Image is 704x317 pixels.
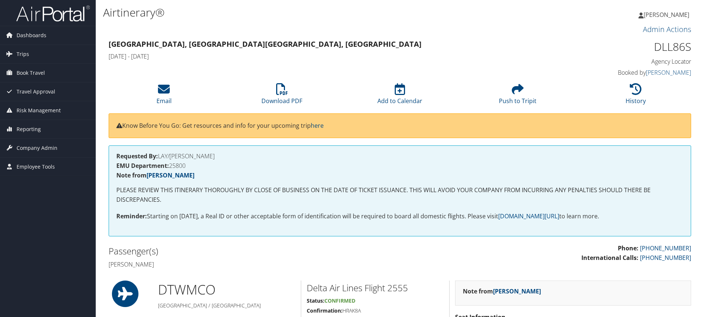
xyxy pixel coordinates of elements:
[307,282,444,294] h2: Delta Air Lines Flight 2555
[307,307,444,314] h5: HRAK8A
[17,26,46,45] span: Dashboards
[17,64,45,82] span: Book Travel
[116,212,683,221] p: Starting on [DATE], a Real ID or other acceptable form of identification will be required to boar...
[116,162,169,170] strong: EMU Department:
[116,152,158,160] strong: Requested By:
[646,68,691,77] a: [PERSON_NAME]
[463,287,541,295] strong: Note from
[147,171,194,179] a: [PERSON_NAME]
[17,120,41,138] span: Reporting
[638,4,697,26] a: [PERSON_NAME]
[377,87,422,105] a: Add to Calendar
[307,297,324,304] strong: Status:
[116,171,194,179] strong: Note from
[109,245,394,257] h2: Passenger(s)
[116,186,683,204] p: PLEASE REVIEW THIS ITINERARY THOROUGHLY BY CLOSE OF BUSINESS ON THE DATE OF TICKET ISSUANCE. THIS...
[643,24,691,34] a: Admin Actions
[554,39,691,54] h1: DLL86S
[498,212,559,220] a: [DOMAIN_NAME][URL]
[103,5,499,20] h1: Airtinerary®
[116,121,683,131] p: Know Before You Go: Get resources and info for your upcoming trip
[116,212,147,220] strong: Reminder:
[499,87,536,105] a: Push to Tripit
[109,39,422,49] strong: [GEOGRAPHIC_DATA], [GEOGRAPHIC_DATA] [GEOGRAPHIC_DATA], [GEOGRAPHIC_DATA]
[554,68,691,77] h4: Booked by
[261,87,302,105] a: Download PDF
[16,5,90,22] img: airportal-logo.png
[158,302,295,309] h5: [GEOGRAPHIC_DATA] / [GEOGRAPHIC_DATA]
[618,244,638,252] strong: Phone:
[116,153,683,159] h4: LAY/[PERSON_NAME]
[158,281,295,299] h1: DTW MCO
[554,57,691,66] h4: Agency Locator
[307,307,342,314] strong: Confirmation:
[156,87,172,105] a: Email
[109,52,543,60] h4: [DATE] - [DATE]
[640,244,691,252] a: [PHONE_NUMBER]
[311,121,324,130] a: here
[581,254,638,262] strong: International Calls:
[116,163,683,169] h4: 25800
[17,158,55,176] span: Employee Tools
[324,297,355,304] span: Confirmed
[626,87,646,105] a: History
[493,287,541,295] a: [PERSON_NAME]
[17,139,57,157] span: Company Admin
[17,82,55,101] span: Travel Approval
[17,101,61,120] span: Risk Management
[644,11,689,19] span: [PERSON_NAME]
[109,260,394,268] h4: [PERSON_NAME]
[17,45,29,63] span: Trips
[640,254,691,262] a: [PHONE_NUMBER]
